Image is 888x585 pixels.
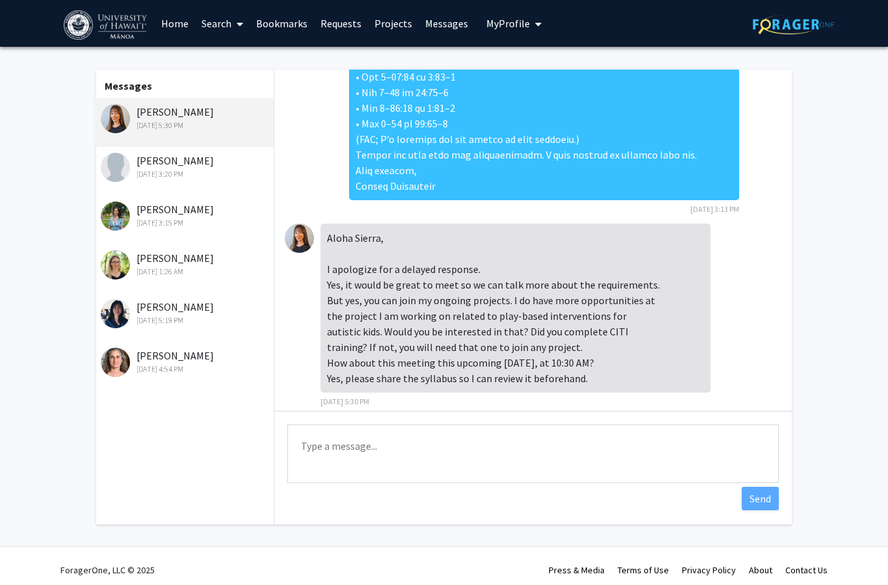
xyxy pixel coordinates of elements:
div: [PERSON_NAME] [101,299,270,326]
div: [PERSON_NAME] [101,153,270,180]
iframe: Chat [10,526,55,575]
img: Monica Stitt-Bergh [101,348,130,377]
b: Messages [105,79,152,92]
div: [PERSON_NAME] [101,201,270,229]
span: My Profile [486,17,530,30]
div: [PERSON_NAME] [101,348,270,375]
span: [DATE] 3:13 PM [690,204,739,214]
a: Press & Media [549,564,605,576]
img: Naiyi Fincham [101,299,130,328]
span: [DATE] 5:30 PM [320,396,369,406]
textarea: Message [287,424,779,483]
div: [DATE] 5:30 PM [101,120,270,131]
a: Projects [368,1,419,46]
img: ForagerOne Logo [753,14,834,34]
img: Marija Čolić [285,224,314,253]
button: Send [742,487,779,510]
a: Home [155,1,195,46]
div: [DATE] 5:19 PM [101,315,270,326]
div: [DATE] 3:15 PM [101,217,270,229]
img: Mark Murphy [101,153,130,182]
div: [DATE] 1:26 AM [101,266,270,278]
div: Aloha Sierra, I apologize for a delayed response. Yes, it would be great to meet so we can talk m... [320,224,711,393]
img: Marija Čolić [101,104,130,133]
a: Messages [419,1,475,46]
div: [DATE] 4:54 PM [101,363,270,375]
a: Search [195,1,250,46]
div: [PERSON_NAME] [101,104,270,131]
img: Joanna Philippoff [101,250,130,279]
a: Terms of Use [618,564,669,576]
a: Contact Us [785,564,828,576]
a: Requests [314,1,368,46]
a: Privacy Policy [682,564,736,576]
img: Catherine Walsh [101,201,130,231]
img: University of Hawaiʻi at Mānoa Logo [64,10,150,40]
a: About [749,564,772,576]
div: [PERSON_NAME] [101,250,270,278]
a: Bookmarks [250,1,314,46]
div: [DATE] 3:20 PM [101,168,270,180]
